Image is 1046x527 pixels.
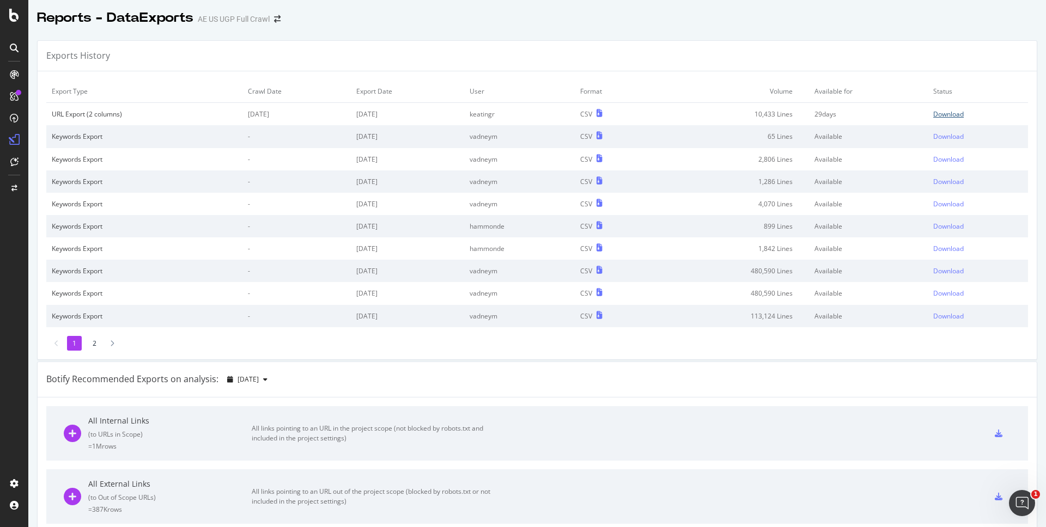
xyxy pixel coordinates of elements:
td: Volume [655,80,809,103]
div: CSV [580,266,592,275]
div: Available [814,199,922,209]
a: Download [933,311,1023,321]
td: [DATE] [351,103,464,126]
td: - [242,237,350,260]
div: Exports History [46,50,110,62]
div: URL Export (2 columns) [52,109,237,119]
div: Available [814,289,922,298]
td: vadneym [464,260,575,282]
div: Keywords Export [52,244,237,253]
td: 4,070 Lines [655,193,809,215]
td: Available for [809,80,928,103]
td: - [242,260,350,282]
td: vadneym [464,170,575,193]
a: Download [933,109,1023,119]
div: Download [933,222,964,231]
div: Download [933,177,964,186]
td: [DATE] [351,125,464,148]
div: Available [814,132,922,141]
td: Crawl Date [242,80,350,103]
td: Format [575,80,655,103]
button: [DATE] [223,371,272,388]
td: Export Type [46,80,242,103]
div: Keywords Export [52,222,237,231]
div: arrow-right-arrow-left [274,15,281,23]
div: Available [814,266,922,275]
td: keatingr [464,103,575,126]
div: Botify Recommended Exports on analysis: [46,373,218,385]
div: = 387K rows [88,505,252,514]
td: 1,286 Lines [655,170,809,193]
div: All links pointing to an URL in the project scope (not blocked by robots.txt and included in the ... [252,424,497,443]
div: Available [814,311,922,321]
td: [DATE] [351,282,464,304]
td: vadneym [464,148,575,170]
div: All links pointing to an URL out of the project scope (blocked by robots.txt or not included in t... [252,487,497,506]
li: 2 [87,336,102,351]
td: vadneym [464,125,575,148]
div: Keywords Export [52,155,237,164]
td: hammonde [464,237,575,260]
div: CSV [580,155,592,164]
td: 2,806 Lines [655,148,809,170]
td: 899 Lines [655,215,809,237]
td: 1,842 Lines [655,237,809,260]
td: [DATE] [351,170,464,193]
div: Keywords Export [52,289,237,298]
div: CSV [580,177,592,186]
a: Download [933,177,1023,186]
div: Keywords Export [52,266,237,275]
td: - [242,215,350,237]
div: Download [933,289,964,298]
td: Export Date [351,80,464,103]
td: - [242,305,350,327]
a: Download [933,222,1023,231]
td: hammonde [464,215,575,237]
li: 1 [67,336,82,351]
div: Keywords Export [52,132,237,141]
span: 1 [1031,490,1040,499]
div: CSV [580,132,592,141]
td: 10,433 Lines [655,103,809,126]
div: ( to URLs in Scope ) [88,430,252,439]
div: Download [933,244,964,253]
td: - [242,148,350,170]
td: vadneym [464,282,575,304]
div: CSV [580,311,592,321]
td: 65 Lines [655,125,809,148]
td: [DATE] [351,237,464,260]
td: [DATE] [351,148,464,170]
div: Keywords Export [52,199,237,209]
div: CSV [580,222,592,231]
div: Download [933,132,964,141]
div: CSV [580,109,592,119]
td: vadneym [464,305,575,327]
div: Keywords Export [52,177,237,186]
td: [DATE] [242,103,350,126]
div: CSV [580,244,592,253]
td: [DATE] [351,193,464,215]
td: [DATE] [351,305,464,327]
div: All External Links [88,479,252,489]
div: Available [814,244,922,253]
a: Download [933,155,1023,164]
div: CSV [580,289,592,298]
div: CSV [580,199,592,209]
div: Available [814,177,922,186]
div: ( to Out of Scope URLs ) [88,493,252,502]
div: AE US UGP Full Crawl [198,14,270,24]
a: Download [933,132,1023,141]
div: Download [933,155,964,164]
td: vadneym [464,193,575,215]
div: All Internal Links [88,415,252,426]
div: csv-export [995,493,1002,500]
a: Download [933,199,1023,209]
a: Download [933,244,1023,253]
td: - [242,170,350,193]
span: 2025 Sep. 19th [238,375,259,384]
td: User [464,80,575,103]
div: Download [933,266,964,275]
td: - [242,193,350,215]
td: [DATE] [351,215,464,237]
td: 480,590 Lines [655,260,809,282]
